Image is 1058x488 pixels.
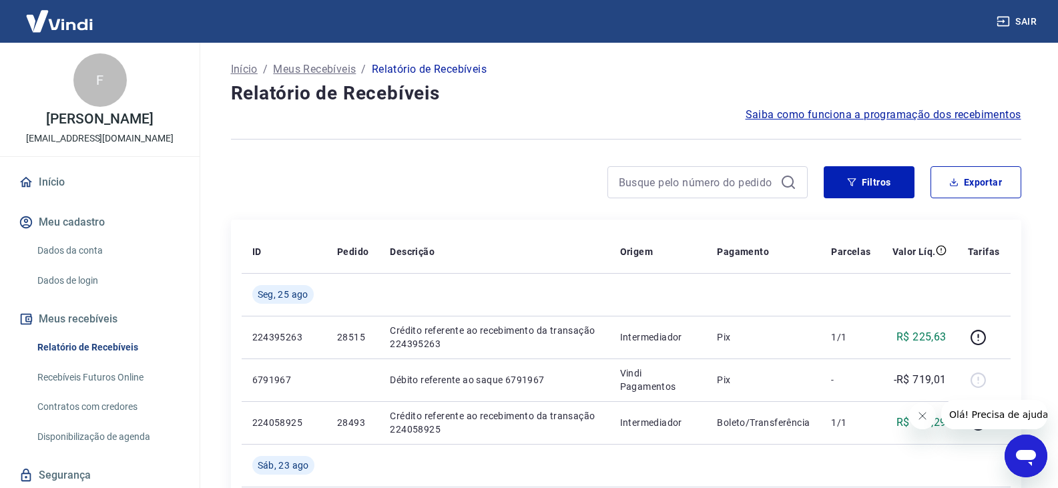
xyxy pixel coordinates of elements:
p: R$ 375,29 [896,415,947,431]
p: Pagamento [717,245,769,258]
button: Exportar [931,166,1021,198]
span: Sáb, 23 ago [258,459,309,472]
p: Pedido [337,245,368,258]
p: 6791967 [252,373,316,387]
p: 224395263 [252,330,316,344]
iframe: Botão para abrir a janela de mensagens [1005,435,1047,477]
button: Filtros [824,166,914,198]
p: Relatório de Recebíveis [372,61,487,77]
p: / [263,61,268,77]
p: Boleto/Transferência [717,416,810,429]
p: Valor Líq. [892,245,936,258]
p: Vindi Pagamentos [620,367,696,393]
span: Olá! Precisa de ajuda? [8,9,112,20]
p: Intermediador [620,416,696,429]
p: Intermediador [620,330,696,344]
button: Meu cadastro [16,208,184,237]
p: [PERSON_NAME] [46,112,153,126]
button: Sair [994,9,1042,34]
input: Busque pelo número do pedido [619,172,775,192]
p: 28493 [337,416,368,429]
a: Contratos com credores [32,393,184,421]
p: ID [252,245,262,258]
iframe: Mensagem da empresa [941,400,1047,429]
p: 224058925 [252,416,316,429]
p: Descrição [390,245,435,258]
p: / [361,61,366,77]
a: Início [231,61,258,77]
p: -R$ 719,01 [894,372,947,388]
a: Dados da conta [32,237,184,264]
a: Início [16,168,184,197]
p: R$ 225,63 [896,329,947,345]
p: Débito referente ao saque 6791967 [390,373,598,387]
p: Crédito referente ao recebimento da transação 224058925 [390,409,598,436]
a: Meus Recebíveis [273,61,356,77]
p: Tarifas [968,245,1000,258]
p: Parcelas [831,245,870,258]
a: Relatório de Recebíveis [32,334,184,361]
iframe: Fechar mensagem [909,403,936,429]
a: Disponibilização de agenda [32,423,184,451]
button: Meus recebíveis [16,304,184,334]
span: Seg, 25 ago [258,288,308,301]
p: Crédito referente ao recebimento da transação 224395263 [390,324,598,350]
div: F [73,53,127,107]
img: Vindi [16,1,103,41]
p: [EMAIL_ADDRESS][DOMAIN_NAME] [26,132,174,146]
p: - [831,373,870,387]
p: 1/1 [831,416,870,429]
p: Pix [717,330,810,344]
a: Saiba como funciona a programação dos recebimentos [746,107,1021,123]
p: Pix [717,373,810,387]
p: Origem [620,245,653,258]
a: Dados de login [32,267,184,294]
h4: Relatório de Recebíveis [231,80,1021,107]
p: 28515 [337,330,368,344]
a: Recebíveis Futuros Online [32,364,184,391]
p: 1/1 [831,330,870,344]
